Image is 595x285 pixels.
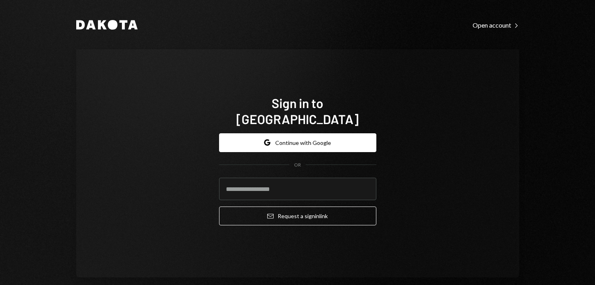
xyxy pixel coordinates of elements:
[473,21,519,29] div: Open account
[473,20,519,29] a: Open account
[294,162,301,169] div: OR
[219,207,376,225] button: Request a signinlink
[219,133,376,152] button: Continue with Google
[219,95,376,127] h1: Sign in to [GEOGRAPHIC_DATA]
